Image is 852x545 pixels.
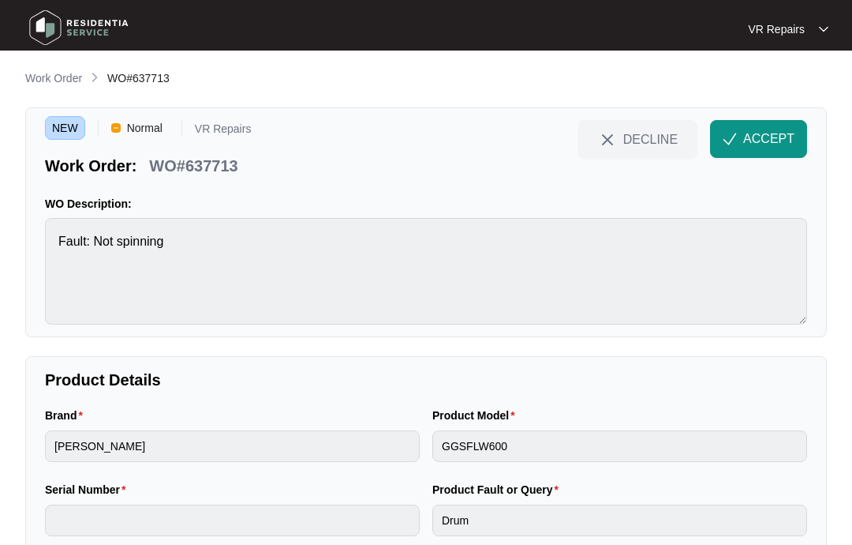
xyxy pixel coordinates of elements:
p: VR Repairs [195,123,252,140]
label: Brand [45,408,89,423]
p: WO Description: [45,196,807,212]
p: Work Order [25,70,82,86]
button: close-IconDECLINE [578,120,697,158]
img: residentia service logo [24,4,134,51]
input: Product Model [432,430,807,462]
span: NEW [45,116,85,140]
label: Product Fault or Query [432,482,565,498]
label: Product Model [432,408,521,423]
input: Serial Number [45,505,420,536]
img: close-Icon [598,130,617,149]
span: DECLINE [623,130,678,148]
p: WO#637713 [149,155,237,177]
img: Vercel Logo [111,123,121,133]
img: chevron-right [88,71,101,84]
input: Brand [45,430,420,462]
input: Product Fault or Query [432,505,807,536]
a: Work Order [22,70,85,88]
button: check-IconACCEPT [710,120,807,158]
p: Work Order: [45,155,136,177]
span: Normal [121,116,169,140]
textarea: Fault: Not spinning [45,218,807,325]
p: VR Repairs [748,21,805,37]
img: dropdown arrow [819,25,828,33]
img: check-Icon [723,132,737,146]
span: WO#637713 [107,72,170,85]
p: Product Details [45,369,807,391]
span: ACCEPT [743,130,794,148]
label: Serial Number [45,482,132,498]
